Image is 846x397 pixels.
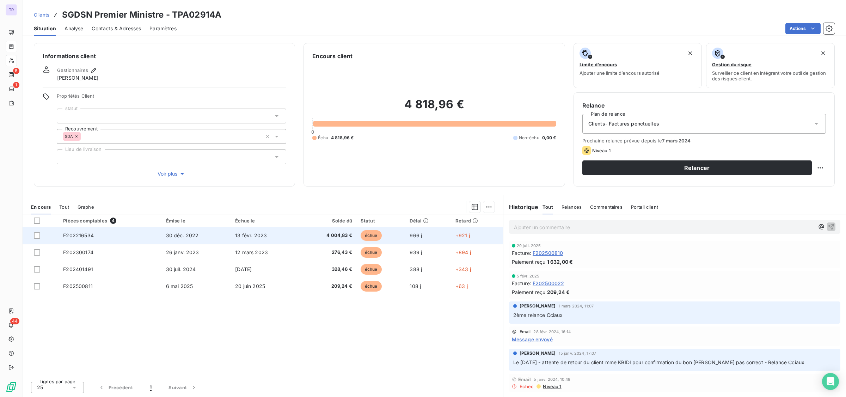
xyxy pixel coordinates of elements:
[822,373,839,390] div: Open Intercom Messenger
[512,258,546,265] span: Paiement reçu
[43,52,286,60] h6: Informations client
[542,384,561,389] span: Niveau 1
[110,218,116,224] span: 4
[141,380,160,395] button: 1
[533,330,571,334] span: 28 févr. 2024, 16:14
[312,97,556,118] h2: 4 818,96 €
[517,244,541,248] span: 29 juil. 2025
[166,232,199,238] span: 30 déc. 2022
[6,4,17,16] div: TR
[13,68,19,74] span: 8
[410,283,421,289] span: 108 j
[559,304,594,308] span: 1 mars 2024, 11:07
[331,135,354,141] span: 4 818,96 €
[712,62,752,67] span: Gestion du risque
[512,336,553,343] span: Message envoyé
[166,249,199,255] span: 26 janv. 2023
[518,377,531,382] span: Email
[78,204,94,210] span: Graphe
[63,249,93,255] span: F202300174
[455,266,471,272] span: +343 j
[588,120,659,127] span: Clients- Factures ponctuelles
[57,74,98,81] span: [PERSON_NAME]
[63,113,68,119] input: Ajouter une valeur
[166,218,227,224] div: Émise le
[542,204,553,210] span: Tout
[582,160,812,175] button: Relancer
[65,134,73,139] span: SDA
[34,25,56,32] span: Situation
[592,148,611,153] span: Niveau 1
[304,232,352,239] span: 4 004,83 €
[34,12,49,18] span: Clients
[503,203,539,211] h6: Historique
[235,218,295,224] div: Échue le
[559,351,596,355] span: 15 janv. 2024, 17:07
[455,218,499,224] div: Retard
[410,266,422,272] span: 388 j
[513,359,805,365] span: Le [DATE] - attente de retour du client mme KBIDI pour confirmation du bon [PERSON_NAME] pas corr...
[361,218,401,224] div: Statut
[92,25,141,32] span: Contacts & Adresses
[513,312,563,318] span: 2ème relance Cciaux
[410,218,447,224] div: Délai
[81,133,86,140] input: Ajouter une valeur
[533,249,563,257] span: F202500810
[235,249,268,255] span: 12 mars 2023
[37,384,43,391] span: 25
[361,230,382,241] span: échue
[512,249,531,257] span: Facture :
[574,43,702,88] button: Limite d’encoursAjouter une limite d’encours autorisé
[63,232,94,238] span: F202216534
[580,70,660,76] span: Ajouter une limite d’encours autorisé
[158,170,186,177] span: Voir plus
[562,204,582,210] span: Relances
[517,274,540,278] span: 5 févr. 2025
[706,43,835,88] button: Gestion du risqueSurveiller ce client en intégrant votre outil de gestion des risques client.
[13,82,19,88] span: 1
[312,52,352,60] h6: Encours client
[63,218,157,224] div: Pièces comptables
[304,218,352,224] div: Solde dû
[31,204,51,210] span: En cours
[57,170,286,178] button: Voir plus
[547,258,573,265] span: 1 632,00 €
[455,232,470,238] span: +921 j
[455,283,468,289] span: +63 j
[542,135,556,141] span: 0,00 €
[580,62,617,67] span: Limite d’encours
[512,280,531,287] span: Facture :
[520,303,556,309] span: [PERSON_NAME]
[10,318,19,324] span: 44
[512,288,546,296] span: Paiement reçu
[62,8,221,21] h3: SGDSN Premier Ministre - TPA02914A
[166,266,196,272] span: 30 juil. 2024
[6,69,17,80] a: 8
[410,249,422,255] span: 939 j
[304,249,352,256] span: 276,43 €
[361,247,382,258] span: échue
[410,232,422,238] span: 966 j
[150,384,152,391] span: 1
[311,129,314,135] span: 0
[235,266,252,272] span: [DATE]
[662,138,691,143] span: 7 mars 2024
[63,154,68,160] input: Ajouter une valeur
[34,11,49,18] a: Clients
[455,249,471,255] span: +894 j
[582,138,826,143] span: Prochaine relance prévue depuis le
[166,283,193,289] span: 6 mai 2025
[590,204,623,210] span: Commentaires
[160,380,206,395] button: Suivant
[547,288,570,296] span: 209,24 €
[534,377,570,381] span: 5 janv. 2024, 10:48
[631,204,658,210] span: Portail client
[6,381,17,393] img: Logo LeanPay
[235,232,267,238] span: 13 févr. 2023
[63,283,93,289] span: F202500811
[361,264,382,275] span: échue
[361,281,382,292] span: échue
[59,204,69,210] span: Tout
[304,266,352,273] span: 328,46 €
[520,350,556,356] span: [PERSON_NAME]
